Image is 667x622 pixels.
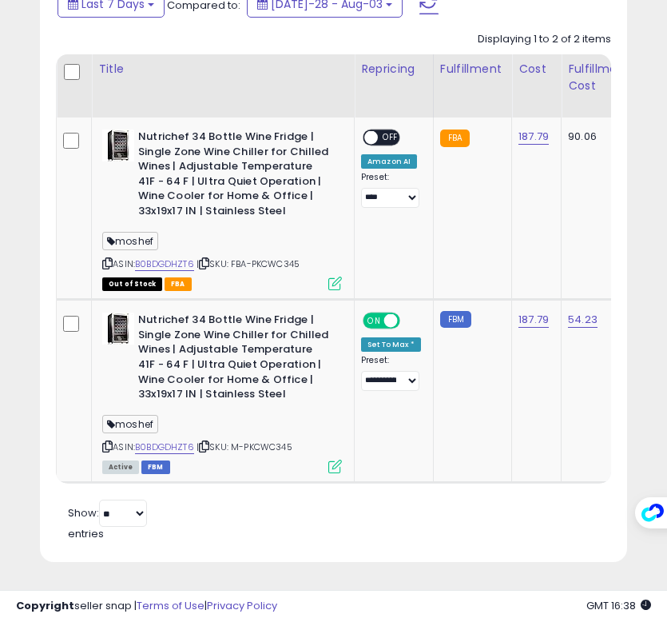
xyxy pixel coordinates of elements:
small: FBM [440,311,471,328]
b: Nutrichef 34 Bottle Wine Fridge | Single Zone Wine Chiller for Chilled Wines | Adjustable Tempera... [138,130,332,222]
a: 54.23 [568,312,598,328]
div: Set To Max * [361,337,421,352]
small: FBA [440,130,470,147]
a: 187.79 [518,129,549,145]
span: OFF [398,314,423,328]
div: Title [98,61,347,78]
span: OFF [378,131,403,145]
img: 41idFxXDqrL._SL40_.jpg [102,130,134,161]
span: All listings that are currently out of stock and unavailable for purchase on Amazon [102,277,162,291]
span: | SKU: M-PKCWC345 [197,441,292,453]
img: 41idFxXDqrL._SL40_.jpg [102,313,134,345]
div: 90.06 [568,130,624,144]
a: Terms of Use [137,598,204,613]
span: 2025-08-11 16:38 GMT [586,598,651,613]
div: seller snap | | [16,599,277,614]
div: Preset: [361,355,421,391]
div: Fulfillment Cost [568,61,629,94]
div: ASIN: [102,130,342,289]
a: B0BDGDHZT6 [135,257,194,271]
a: Privacy Policy [207,598,277,613]
span: moshef [102,232,158,250]
span: FBM [141,461,170,474]
strong: Copyright [16,598,74,613]
a: B0BDGDHZT6 [135,441,194,454]
div: Cost [518,61,554,78]
span: FBA [165,277,192,291]
div: Preset: [361,172,421,208]
b: Nutrichef 34 Bottle Wine Fridge | Single Zone Wine Chiller for Chilled Wines | Adjustable Tempera... [138,313,332,405]
div: Amazon AI [361,154,417,169]
a: 187.79 [518,312,549,328]
span: Show: entries [68,505,147,542]
span: All listings currently available for purchase on Amazon [102,461,139,474]
span: ON [364,314,384,328]
div: Fulfillment [440,61,505,78]
div: ASIN: [102,313,342,472]
span: moshef [102,415,158,433]
div: Repricing [361,61,427,78]
span: | SKU: FBA-PKCWC345 [197,257,300,270]
div: Displaying 1 to 2 of 2 items [478,32,611,47]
